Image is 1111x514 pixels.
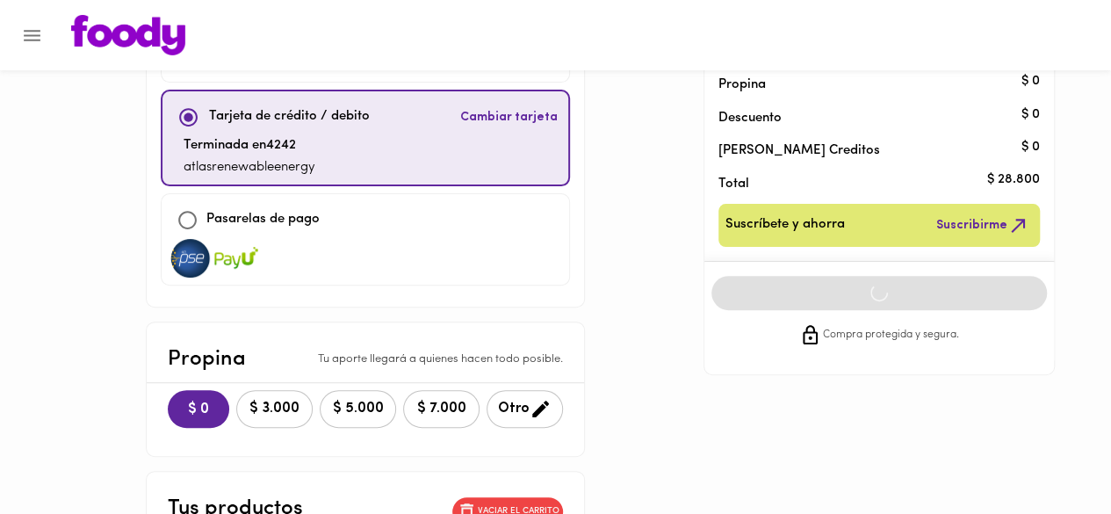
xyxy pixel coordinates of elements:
button: $ 3.000 [236,390,313,428]
img: visa [169,239,213,278]
p: Propina [168,344,246,375]
button: Otro [487,390,563,428]
span: $ 5.000 [331,401,385,417]
img: visa [214,239,258,278]
button: $ 0 [168,390,229,428]
button: $ 7.000 [403,390,480,428]
p: $ 28.800 [987,171,1040,190]
button: Menu [11,14,54,57]
p: Tu aporte llegará a quienes hacen todo posible. [318,351,563,368]
p: Tarjeta de crédito / debito [209,107,370,127]
p: $ 0 [1021,138,1040,156]
p: $ 0 [1021,105,1040,124]
span: Cambiar tarjeta [460,109,558,127]
span: $ 0 [182,402,215,418]
span: Suscribirme [936,214,1029,236]
span: Suscríbete y ahorra [725,214,845,236]
p: Total [718,175,1012,193]
p: Descuento [718,109,782,127]
p: Terminada en 4242 [184,136,315,156]
button: $ 5.000 [320,390,396,428]
p: Propina [718,76,1012,94]
button: Cambiar tarjeta [457,98,561,136]
span: Compra protegida y segura. [823,327,959,344]
p: [PERSON_NAME] Creditos [718,141,1012,160]
p: $ 0 [1021,72,1040,90]
p: Pasarelas de pago [206,210,320,230]
iframe: Messagebird Livechat Widget [1009,412,1093,496]
button: Suscribirme [933,211,1033,240]
span: $ 3.000 [248,401,301,417]
img: logo.png [71,15,185,55]
span: $ 7.000 [415,401,468,417]
p: atlasrenewableenergy [184,158,315,178]
span: Otro [498,398,552,420]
